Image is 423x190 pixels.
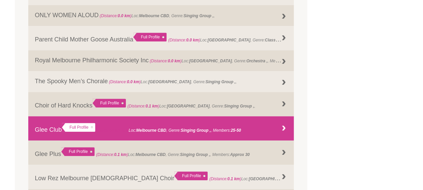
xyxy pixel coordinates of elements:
strong: [GEOGRAPHIC_DATA] [208,38,250,42]
div: Full Profile [62,123,95,132]
div: Full Profile [174,171,208,180]
a: Royal Melbourne Philharmonic Society Inc (Distance:0.0 km)Loc:[GEOGRAPHIC_DATA], Genre:Orchestra ... [28,50,294,71]
strong: Singing Group , [181,128,211,133]
span: Loc: , Genre: , [99,13,215,18]
a: Choir of Hard Knocks Full Profile (Distance:0.1 km)Loc:[GEOGRAPHIC_DATA], Genre:Singing Group ,, [28,92,294,116]
span: Loc: , Genre: , Members: [97,128,241,133]
a: Glee Plus Full Profile (Distance:0.1 km)Loc:Melbourne CBD, Genre:Singing Group ,, Members:Approx 30 [28,140,294,165]
span: (Distance: ) [128,104,160,108]
strong: Melbourne CBD [136,152,166,157]
strong: 160 [287,59,294,63]
span: (Distance: ) [100,13,132,18]
div: Full Profile [93,99,126,107]
strong: 0.1 km [114,152,127,157]
strong: 0.0 km [186,38,199,42]
span: Loc: , Genre: , Members: [209,175,360,182]
strong: 0.0 km [127,80,139,84]
span: Loc: , Genre: , [168,36,299,43]
span: (Distance: ) [97,128,129,133]
span: Loc: , Genre: , Members: [149,57,294,64]
span: (Distance: ) [150,59,182,63]
strong: 0.0 km [168,59,180,63]
strong: [GEOGRAPHIC_DATA] [189,59,232,63]
div: Full Profile [133,33,167,41]
a: Glee Club Full Profile (Distance:0.1 km)Loc:Melbourne CBD, Genre:Singing Group ,, Members:25-50 [28,116,294,140]
strong: Singing Group , [180,152,210,157]
strong: Melbourne CBD [136,128,166,133]
strong: 0.1 km [115,128,127,133]
strong: Singing Group , [206,80,236,84]
span: Loc: , Genre: , [108,80,237,84]
strong: [GEOGRAPHIC_DATA] [148,80,191,84]
a: Low Rez Melbourne [DEMOGRAPHIC_DATA] Choir Full Profile (Distance:0.1 km)Loc:[GEOGRAPHIC_DATA], G... [28,165,294,189]
strong: 25-50 [231,128,241,133]
strong: [GEOGRAPHIC_DATA] [249,175,291,182]
strong: 0.0 km [118,13,130,18]
div: Full Profile [61,147,95,156]
strong: Melbourne CBD [139,13,169,18]
strong: [GEOGRAPHIC_DATA] [167,104,210,108]
span: (Distance: ) [109,80,141,84]
a: The Spooky Men’s Chorale (Distance:0.0 km)Loc:[GEOGRAPHIC_DATA], Genre:Singing Group ,, [28,71,294,92]
span: (Distance: ) [168,38,200,42]
strong: Singing Group , [224,104,254,108]
strong: Orchestra , [246,59,268,63]
a: ONLY WOMEN ALOUD (Distance:0.0 km)Loc:Melbourne CBD, Genre:Singing Group ,, [28,5,294,26]
strong: Class Workshop , [265,36,298,43]
span: Loc: , Genre: , [128,104,255,108]
strong: Approx 30 [230,152,250,157]
span: (Distance: ) [209,177,241,181]
strong: Singing Group , [183,13,213,18]
a: Parent Child Mother Goose Australia Full Profile (Distance:0.0 km)Loc:[GEOGRAPHIC_DATA], Genre:Cl... [28,26,294,50]
strong: 0.1 km [227,177,240,181]
span: (Distance: ) [96,152,128,157]
strong: 0.1 km [145,104,158,108]
span: Loc: , Genre: , Members: [96,152,250,157]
